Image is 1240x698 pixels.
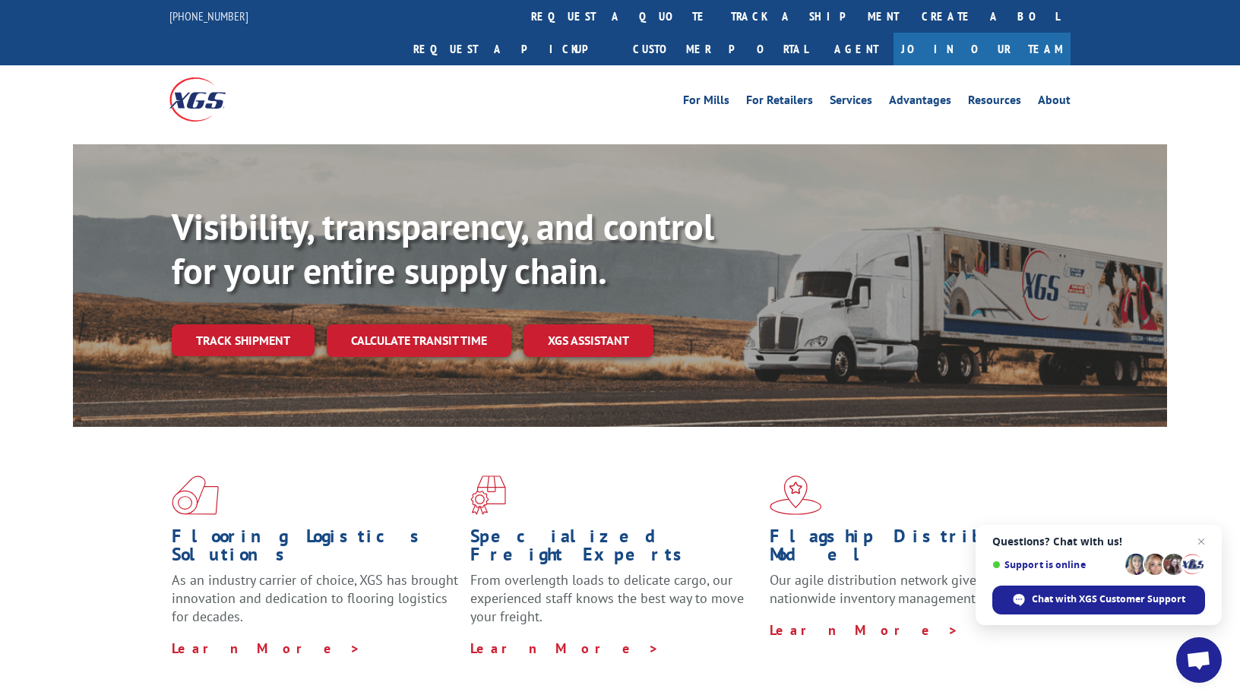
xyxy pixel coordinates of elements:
[1038,94,1071,111] a: About
[622,33,819,65] a: Customer Portal
[172,475,219,515] img: xgs-icon-total-supply-chain-intelligence-red
[172,203,714,294] b: Visibility, transparency, and control for your entire supply chain.
[992,559,1120,570] span: Support is online
[327,324,511,357] a: Calculate transit time
[889,94,951,111] a: Advantages
[470,571,758,639] p: From overlength loads to delicate cargo, our experienced staff knows the best way to move your fr...
[968,94,1021,111] a: Resources
[992,586,1205,614] div: Chat with XGS Customer Support
[894,33,1071,65] a: Join Our Team
[746,94,813,111] a: For Retailers
[172,571,458,625] span: As an industry carrier of choice, XGS has brought innovation and dedication to flooring logistics...
[770,621,959,639] a: Learn More >
[1176,637,1222,683] div: Open chat
[992,535,1205,548] span: Questions? Chat with us!
[770,475,822,515] img: xgs-icon-flagship-distribution-model-red
[169,8,248,24] a: [PHONE_NUMBER]
[402,33,622,65] a: Request a pickup
[470,640,660,657] a: Learn More >
[172,640,361,657] a: Learn More >
[683,94,729,111] a: For Mills
[172,324,315,356] a: Track shipment
[1032,592,1185,606] span: Chat with XGS Customer Support
[1192,532,1210,551] span: Close chat
[172,527,459,571] h1: Flooring Logistics Solutions
[770,527,1057,571] h1: Flagship Distribution Model
[470,527,758,571] h1: Specialized Freight Experts
[770,571,1049,607] span: Our agile distribution network gives you nationwide inventory management on demand.
[470,475,506,515] img: xgs-icon-focused-on-flooring-red
[819,33,894,65] a: Agent
[830,94,872,111] a: Services
[524,324,653,357] a: XGS ASSISTANT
